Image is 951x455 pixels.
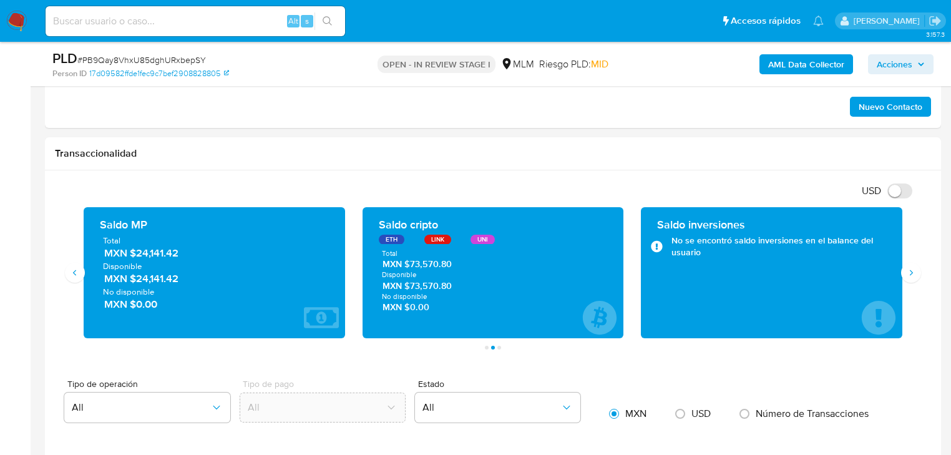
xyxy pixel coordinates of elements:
[55,147,931,160] h1: Transaccionalidad
[591,57,608,71] span: MID
[929,14,942,27] a: Salir
[813,16,824,26] a: Notificaciones
[378,56,495,73] p: OPEN - IN REVIEW STAGE I
[926,29,945,39] span: 3.157.3
[850,97,931,117] button: Nuevo Contacto
[288,15,298,27] span: Alt
[859,98,922,115] span: Nuevo Contacto
[52,68,87,79] b: Person ID
[759,54,853,74] button: AML Data Collector
[305,15,309,27] span: s
[768,54,844,74] b: AML Data Collector
[868,54,934,74] button: Acciones
[77,54,206,66] span: # PB9Qay8VhxU85dghURxbepSY
[46,13,345,29] input: Buscar usuario o caso...
[539,57,608,71] span: Riesgo PLD:
[731,14,801,27] span: Accesos rápidos
[315,12,340,30] button: search-icon
[89,68,229,79] a: 17d09582ffde1fec9c7bef2908828805
[52,48,77,68] b: PLD
[500,57,534,71] div: MLM
[877,54,912,74] span: Acciones
[854,15,924,27] p: erika.juarez@mercadolibre.com.mx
